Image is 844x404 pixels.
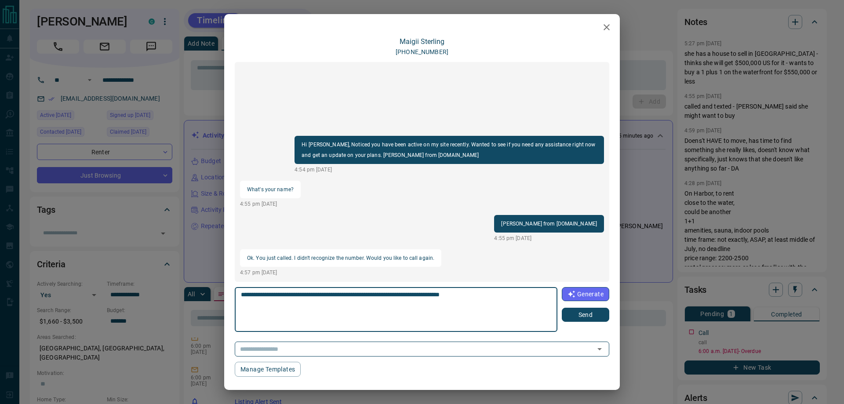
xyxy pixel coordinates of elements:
[593,343,606,355] button: Open
[562,287,609,301] button: Generate
[501,218,597,229] p: [PERSON_NAME] from [DOMAIN_NAME]
[562,308,609,322] button: Send
[295,166,604,174] p: 4:54 pm [DATE]
[240,269,441,277] p: 4:57 pm [DATE]
[247,253,434,263] p: Ok. You just called. I didn't recognize the number. Would you like to call again.
[302,139,597,160] p: Hi [PERSON_NAME], Noticed you have been active on my site recently. Wanted to see if you need any...
[400,37,444,46] a: Maigii Sterling
[494,234,604,242] p: 4:55 pm [DATE]
[240,200,301,208] p: 4:55 pm [DATE]
[396,47,448,57] p: [PHONE_NUMBER]
[247,184,294,195] p: What's your name?
[235,362,301,377] button: Manage Templates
